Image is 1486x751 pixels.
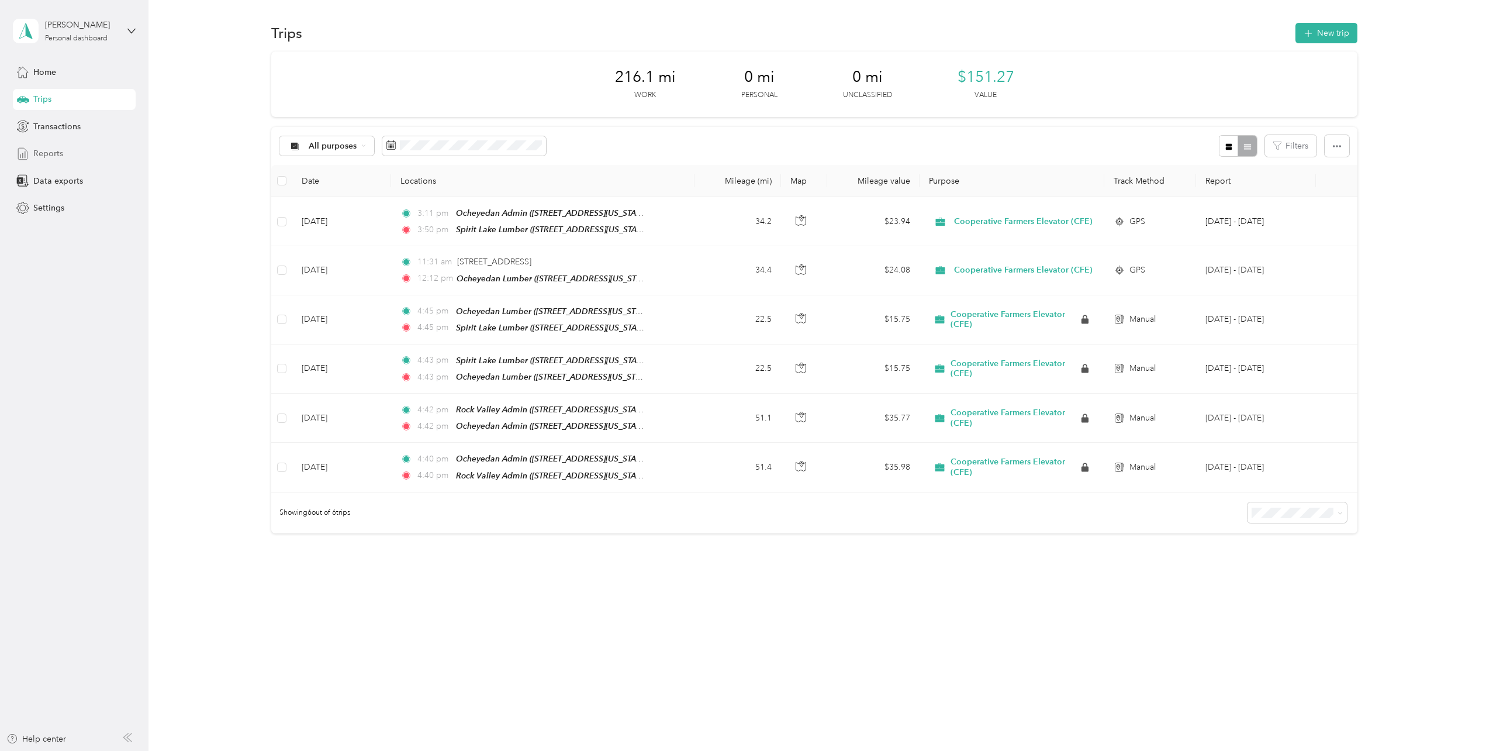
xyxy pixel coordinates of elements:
[694,197,782,246] td: 34.2
[843,90,892,101] p: Unclassified
[1129,362,1156,375] span: Manual
[456,225,649,235] span: Spirit Lake Lumber ([STREET_ADDRESS][US_STATE])
[457,274,654,284] span: Ocheyedan Lumber ([STREET_ADDRESS][US_STATE])
[1196,295,1316,345] td: Jul 1 - 31, 2025
[954,215,1093,228] span: Cooperative Farmers Elevator (CFE)
[292,394,391,443] td: [DATE]
[417,272,452,285] span: 12:12 pm
[456,323,649,333] span: Spirit Lake Lumber ([STREET_ADDRESS][US_STATE])
[954,264,1093,277] span: Cooperative Farmers Elevator (CFE)
[1129,461,1156,474] span: Manual
[920,165,1104,197] th: Purpose
[852,68,883,87] span: 0 mi
[292,246,391,295] td: [DATE]
[951,359,1079,379] span: Cooperative Farmers Elevator (CFE)
[417,469,451,482] span: 4:40 pm
[1129,215,1145,228] span: GPS
[827,165,920,197] th: Mileage value
[827,295,920,345] td: $15.75
[33,147,63,160] span: Reports
[951,408,1079,428] span: Cooperative Farmers Elevator (CFE)
[1129,264,1145,277] span: GPS
[456,356,649,366] span: Spirit Lake Lumber ([STREET_ADDRESS][US_STATE])
[781,165,827,197] th: Map
[958,68,1014,87] span: $151.27
[1295,23,1357,43] button: New trip
[615,68,676,87] span: 216.1 mi
[1421,685,1486,751] iframe: Everlance-gr Chat Button Frame
[1196,443,1316,492] td: Jun 1 - 30, 2025
[292,443,391,492] td: [DATE]
[694,246,782,295] td: 34.4
[456,454,649,464] span: Ocheyedan Admin ([STREET_ADDRESS][US_STATE])
[827,345,920,394] td: $15.75
[456,471,649,481] span: Rock Valley Admin ([STREET_ADDRESS][US_STATE])
[391,165,694,197] th: Locations
[1265,135,1316,157] button: Filters
[417,207,451,220] span: 3:11 pm
[827,197,920,246] td: $23.94
[456,372,653,382] span: Ocheyedan Lumber ([STREET_ADDRESS][US_STATE])
[1129,313,1156,326] span: Manual
[292,197,391,246] td: [DATE]
[1129,412,1156,425] span: Manual
[827,443,920,492] td: $35.98
[456,306,653,316] span: Ocheyedan Lumber ([STREET_ADDRESS][US_STATE])
[417,223,451,236] span: 3:50 pm
[827,394,920,443] td: $35.77
[694,345,782,394] td: 22.5
[6,733,66,745] button: Help center
[744,68,775,87] span: 0 mi
[33,66,56,78] span: Home
[1196,197,1316,246] td: Sep 1 - 30, 2025
[741,90,777,101] p: Personal
[417,453,451,466] span: 4:40 pm
[417,404,451,416] span: 4:42 pm
[292,165,391,197] th: Date
[309,142,357,150] span: All purposes
[33,202,64,214] span: Settings
[456,405,649,415] span: Rock Valley Admin ([STREET_ADDRESS][US_STATE])
[456,421,649,431] span: Ocheyedan Admin ([STREET_ADDRESS][US_STATE])
[1196,246,1316,295] td: Sep 1 - 30, 2025
[1104,165,1197,197] th: Track Method
[417,371,451,384] span: 4:43 pm
[417,354,451,367] span: 4:43 pm
[271,27,302,39] h1: Trips
[292,295,391,345] td: [DATE]
[45,19,118,31] div: [PERSON_NAME]
[417,321,451,334] span: 4:45 pm
[1196,394,1316,443] td: Jun 1 - 30, 2025
[292,345,391,394] td: [DATE]
[417,256,452,268] span: 11:31 am
[694,394,782,443] td: 51.1
[33,93,51,105] span: Trips
[417,420,451,433] span: 4:42 pm
[1196,165,1316,197] th: Report
[1196,345,1316,394] td: Jul 1 - 31, 2025
[457,257,531,267] span: [STREET_ADDRESS]
[45,35,108,42] div: Personal dashboard
[33,175,83,187] span: Data exports
[33,120,81,133] span: Transactions
[694,295,782,345] td: 22.5
[694,165,782,197] th: Mileage (mi)
[974,90,997,101] p: Value
[417,305,451,318] span: 4:45 pm
[951,309,1079,330] span: Cooperative Farmers Elevator (CFE)
[634,90,656,101] p: Work
[951,457,1079,477] span: Cooperative Farmers Elevator (CFE)
[694,443,782,492] td: 51.4
[827,246,920,295] td: $24.08
[456,208,649,218] span: Ocheyedan Admin ([STREET_ADDRESS][US_STATE])
[271,508,350,518] span: Showing 6 out of 6 trips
